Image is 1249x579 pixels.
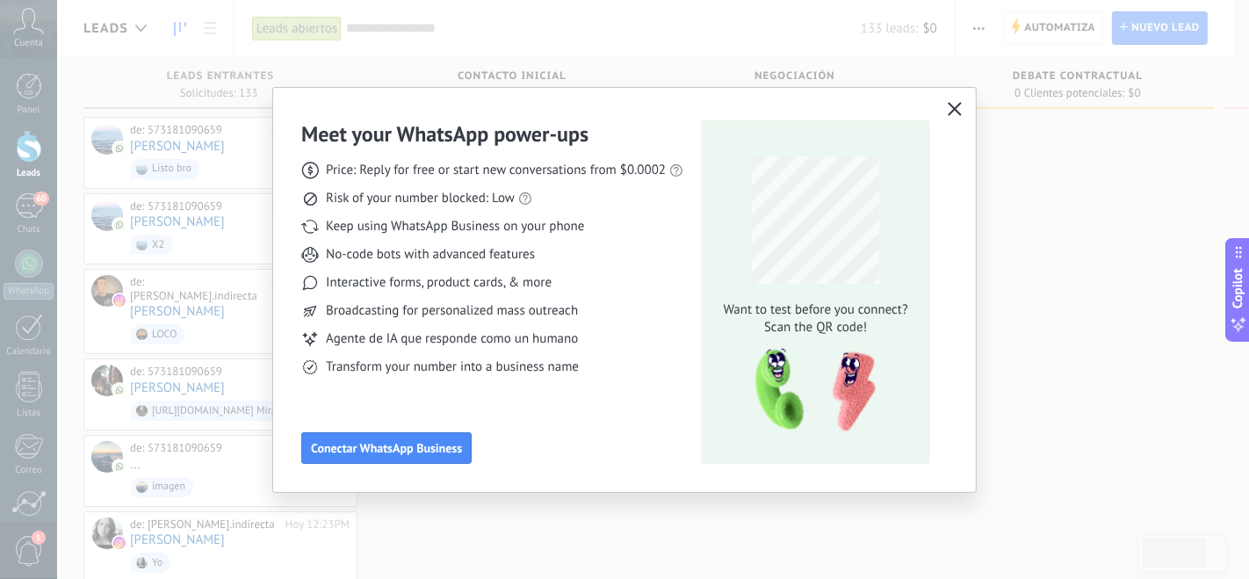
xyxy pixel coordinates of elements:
[740,344,879,438] img: qr-pic-1x.png
[326,218,584,235] span: Keep using WhatsApp Business on your phone
[326,246,535,264] span: No-code bots with advanced features
[1230,268,1247,308] span: Copilot
[326,190,515,207] span: Risk of your number blocked: Low
[301,432,472,464] button: Conectar WhatsApp Business
[326,274,552,292] span: Interactive forms, product cards, & more
[326,358,579,376] span: Transform your number into a business name
[712,319,920,337] span: Scan the QR code!
[301,120,588,148] h3: Meet your WhatsApp power‑ups
[326,302,578,320] span: Broadcasting for personalized mass outreach
[712,301,920,319] span: Want to test before you connect?
[326,330,578,348] span: Agente de IA que responde como un humano
[326,162,666,179] span: Price: Reply for free or start new conversations from $0.0002
[311,442,462,454] span: Conectar WhatsApp Business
